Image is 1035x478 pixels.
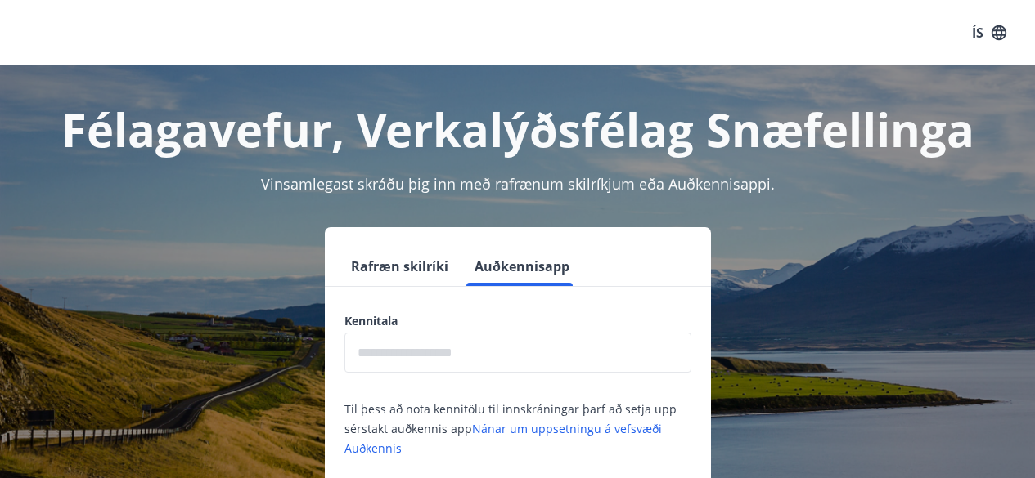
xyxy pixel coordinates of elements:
[468,247,576,286] button: Auðkennisapp
[963,18,1015,47] button: ÍS
[344,421,662,456] a: Nánar um uppsetningu á vefsvæði Auðkennis
[344,401,677,456] span: Til þess að nota kennitölu til innskráningar þarf að setja upp sérstakt auðkennis app
[20,98,1015,160] h1: Félagavefur, Verkalýðsfélag Snæfellinga
[344,313,691,329] label: Kennitala
[261,174,775,194] span: Vinsamlegast skráðu þig inn með rafrænum skilríkjum eða Auðkennisappi.
[344,247,455,286] button: Rafræn skilríki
